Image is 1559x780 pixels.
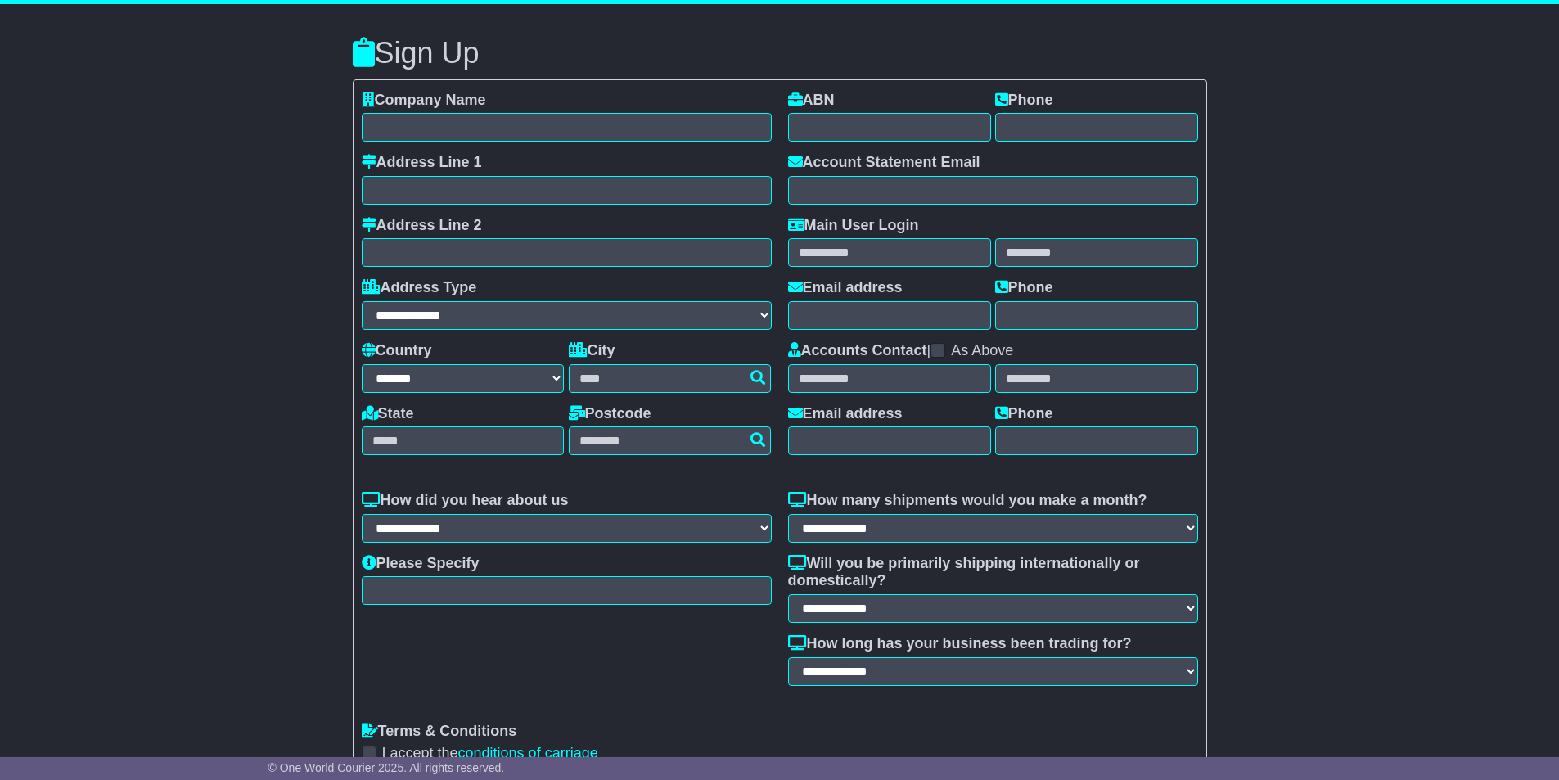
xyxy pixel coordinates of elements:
label: How long has your business been trading for? [788,635,1132,653]
label: Address Line 2 [362,217,482,235]
label: Email address [788,405,903,423]
label: Phone [995,279,1053,297]
label: Email address [788,279,903,297]
label: How did you hear about us [362,492,569,510]
span: © One World Courier 2025. All rights reserved. [268,761,505,774]
label: Address Type [362,279,477,297]
label: Main User Login [788,217,919,235]
h3: Sign Up [353,37,1207,70]
label: Postcode [569,405,651,423]
label: Phone [995,405,1053,423]
a: conditions of carriage [458,745,598,761]
label: ABN [788,92,835,110]
label: How many shipments would you make a month? [788,492,1147,510]
label: Country [362,342,432,360]
label: Address Line 1 [362,154,482,172]
label: Company Name [362,92,486,110]
label: Phone [995,92,1053,110]
label: Terms & Conditions [362,723,517,741]
label: City [569,342,615,360]
label: Accounts Contact [788,342,927,360]
label: State [362,405,414,423]
label: Will you be primarily shipping internationally or domestically? [788,555,1198,590]
label: Please Specify [362,555,480,573]
label: As Above [951,342,1013,360]
label: I accept the [382,745,598,763]
div: | [788,342,1198,364]
label: Account Statement Email [788,154,980,172]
